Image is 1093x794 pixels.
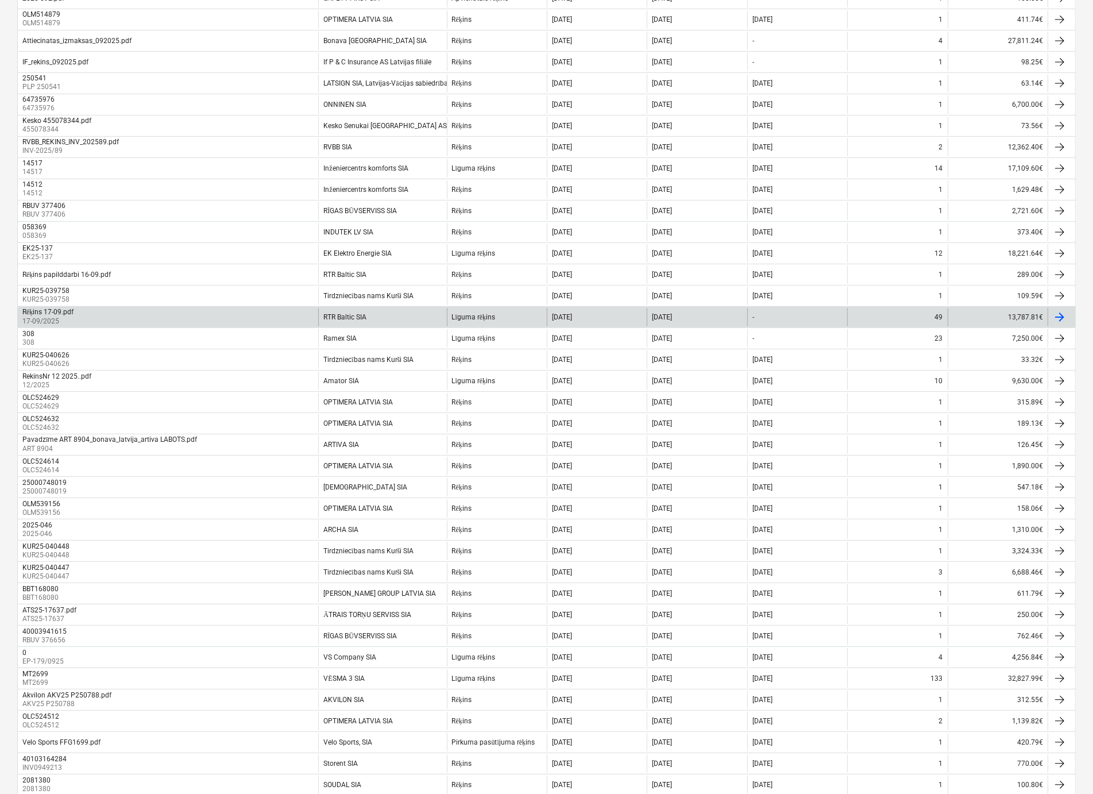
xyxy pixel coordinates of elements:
[752,611,773,619] div: [DATE]
[452,313,496,322] div: Līguma rēķins
[323,356,414,364] div: Tirdzniecības nams Kurši SIA
[652,504,672,512] div: [DATE]
[452,16,472,24] div: Rēķins
[948,542,1048,560] div: 3,324.33€
[323,228,373,236] div: INDUTEK LV SIA
[452,632,472,641] div: Rēķins
[652,186,672,194] div: [DATE]
[939,504,943,512] div: 1
[652,271,672,279] div: [DATE]
[552,292,572,300] div: [DATE]
[452,122,472,130] div: Rēķins
[948,712,1048,730] div: 1,139.82€
[948,202,1048,220] div: 2,721.60€
[939,589,943,598] div: 1
[948,223,1048,241] div: 373.40€
[552,271,572,279] div: [DATE]
[22,457,59,465] div: OLC524614
[552,674,572,683] div: [DATE]
[939,16,943,24] div: 1
[452,696,472,704] div: Rēķins
[22,138,119,146] div: RVBB_REKINS_INV_202589.pdf
[752,398,773,406] div: [DATE]
[948,117,1048,135] div: 73.56€
[452,589,472,598] div: Rēķins
[22,330,34,338] div: 308
[22,691,111,699] div: Akvilon AKV25 P250788.pdf
[552,249,572,257] div: [DATE]
[948,691,1048,709] div: 312.55€
[752,37,754,45] div: -
[452,58,472,67] div: Rēķins
[652,547,672,555] div: [DATE]
[22,37,132,45] div: Attiecinatas_izmaksas_092025.pdf
[323,674,364,683] div: VĒSMA 3 SIA
[948,265,1048,284] div: 289.00€
[22,10,60,18] div: OLM514879
[22,479,67,487] div: 25000748019
[552,58,572,66] div: [DATE]
[323,441,359,449] div: ARTIVA SIA
[652,653,672,661] div: [DATE]
[452,419,472,428] div: Rēķins
[22,223,47,231] div: 058369
[948,180,1048,199] div: 1,629.48€
[22,210,68,219] p: RBUV 377406
[652,589,672,598] div: [DATE]
[948,499,1048,518] div: 158.06€
[948,74,1048,92] div: 63.14€
[948,606,1048,624] div: 250.00€
[652,122,672,130] div: [DATE]
[752,292,773,300] div: [DATE]
[22,231,49,241] p: 058369
[323,313,366,321] div: RTR Baltic SIA
[939,207,943,215] div: 1
[948,138,1048,156] div: 12,362.40€
[948,372,1048,390] div: 9,630.00€
[452,547,472,556] div: Rēķins
[22,508,63,518] p: OLM539156
[452,228,472,237] div: Rēķins
[22,585,59,593] div: BBT168080
[452,377,496,386] div: Līguma rēķins
[452,441,472,449] div: Rēķins
[452,674,496,683] div: Līguma rēķins
[752,249,773,257] div: [DATE]
[752,58,754,66] div: -
[939,356,943,364] div: 1
[939,37,943,45] div: 4
[22,699,114,709] p: AKV25 P250788
[752,632,773,640] div: [DATE]
[22,146,121,156] p: INV-2025/89
[452,186,472,194] div: Rēķins
[931,674,943,683] div: 133
[452,398,472,407] div: Rēķins
[935,313,943,321] div: 49
[552,164,572,172] div: [DATE]
[652,143,672,151] div: [DATE]
[22,521,52,529] div: 2025-046
[323,419,393,427] div: OPTIMERA LATVIA SIA
[22,351,69,359] div: KUR25-040626
[752,674,773,683] div: [DATE]
[752,271,773,279] div: [DATE]
[939,462,943,470] div: 1
[948,244,1048,263] div: 18,221.64€
[652,58,672,66] div: [DATE]
[323,589,436,598] div: [PERSON_NAME] GROUP LATVIA SIA
[323,547,414,556] div: Tirdzniecības nams Kurši SIA
[939,568,943,576] div: 3
[948,393,1048,411] div: 315.89€
[323,398,393,406] div: OPTIMERA LATVIA SIA
[452,271,472,279] div: Rēķins
[22,712,59,720] div: OLC524512
[323,143,352,151] div: RVBB SIA
[948,287,1048,305] div: 109.59€
[935,334,943,342] div: 23
[948,776,1048,794] div: 100.80€
[22,180,43,188] div: 14512
[552,207,572,215] div: [DATE]
[323,271,366,279] div: RTR Baltic SIA
[939,58,943,66] div: 1
[552,419,572,427] div: [DATE]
